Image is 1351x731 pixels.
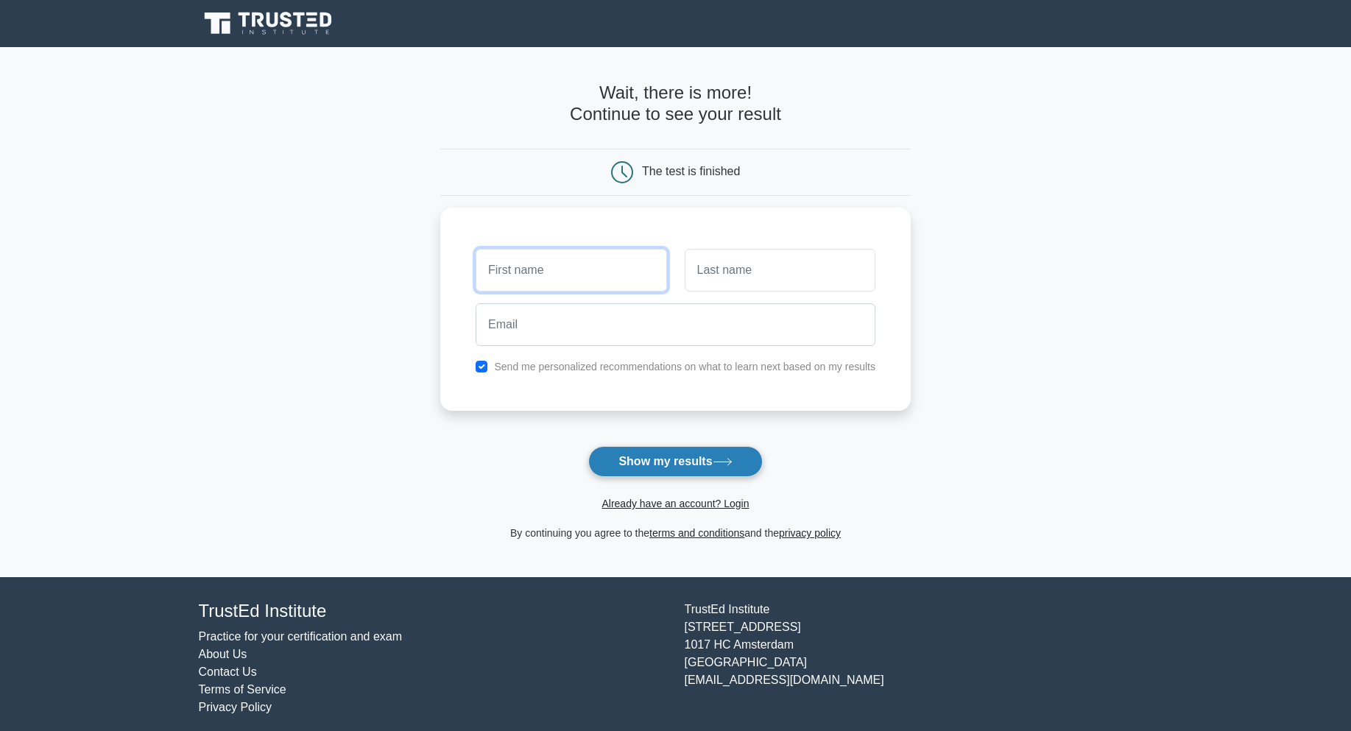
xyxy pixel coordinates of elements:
[431,524,920,542] div: By continuing you agree to the and the
[199,601,667,622] h4: TrustEd Institute
[199,683,286,696] a: Terms of Service
[199,701,272,713] a: Privacy Policy
[476,303,875,346] input: Email
[199,665,257,678] a: Contact Us
[199,648,247,660] a: About Us
[602,498,749,509] a: Already have an account? Login
[649,527,744,539] a: terms and conditions
[676,601,1162,716] div: TrustEd Institute [STREET_ADDRESS] 1017 HC Amsterdam [GEOGRAPHIC_DATA] [EMAIL_ADDRESS][DOMAIN_NAME]
[642,165,740,177] div: The test is finished
[440,82,911,125] h4: Wait, there is more! Continue to see your result
[779,527,841,539] a: privacy policy
[685,249,875,292] input: Last name
[494,361,875,372] label: Send me personalized recommendations on what to learn next based on my results
[199,630,403,643] a: Practice for your certification and exam
[476,249,666,292] input: First name
[588,446,762,477] button: Show my results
